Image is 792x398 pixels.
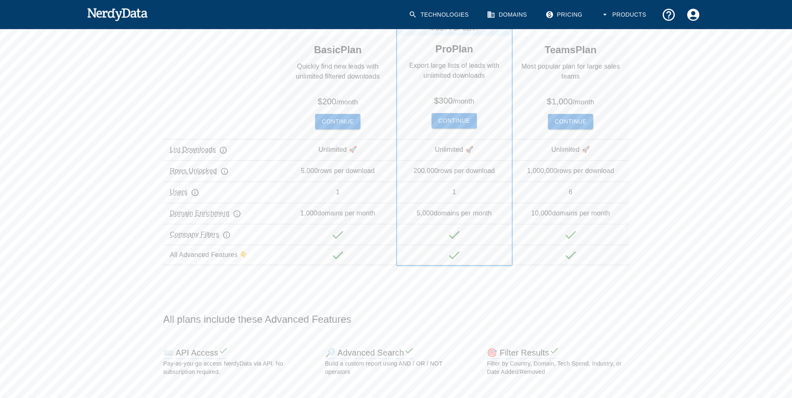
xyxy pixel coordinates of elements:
small: / month [453,97,474,105]
p: Users [170,187,200,197]
button: Continue [548,114,593,129]
div: Unlimited 🚀 [280,139,396,160]
h6: 🔎 Advanced Search [325,348,414,359]
small: / month [573,98,595,106]
iframe: Drift Widget Chat Controller [750,339,782,371]
h6: ⌨️ API Access [163,348,228,359]
p: List Downloads [170,145,228,155]
button: Continue [432,113,476,129]
p: Pay-as-you-go access NerdyData via API. No subscription required. [163,359,305,376]
div: 1,000 domains per month [280,203,396,223]
div: 200,000 rows per download [397,160,512,181]
div: Unlimited 🚀 [513,139,629,160]
p: Most popular plan for large sales teams [513,62,629,95]
a: Domains [482,2,533,27]
div: 1 [397,181,512,202]
p: Rows Unlocked [170,166,229,176]
p: Domain Enrichment [170,208,241,218]
div: 5,000 domains per month [397,203,512,223]
small: / month [336,98,358,106]
div: 1,000,000 rows per download [513,160,629,181]
h6: $ 1,000 [547,95,595,107]
p: Filter by Country, Domain, Tech Spend, Industry, or Date Added/Removed [487,359,629,376]
p: Quickly find new leads with unlimited filtered downloads [280,62,396,95]
p: Export large lists of leads with unlimited downloads [397,61,512,94]
div: 1 [280,181,396,202]
div: 5,000 rows per download [280,160,396,181]
button: Products [596,2,653,27]
img: NerdyData.com [87,6,148,22]
div: Unlimited 🚀 [397,139,512,160]
button: Support and Documentation [656,2,681,27]
div: All Advanced Features 👇 [163,245,280,265]
div: 10,000 domains per month [513,203,629,223]
p: Build a custom report using AND / OR / NOT operators [325,359,467,376]
button: Continue [315,114,360,129]
h5: Teams Plan [545,37,597,62]
h6: $ 300 [434,94,474,106]
div: 6 [513,181,629,202]
h6: 🎯 Filter Results [487,348,559,359]
h6: $ 200 [318,95,358,107]
a: Pricing [540,2,589,27]
h5: Basic Plan [314,37,362,62]
p: Company Filters [170,230,231,240]
h5: Pro Plan [435,36,473,61]
a: Technologies [404,2,475,27]
button: Account Settings [681,2,706,27]
h3: All plans include these Advanced Features [157,313,636,326]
